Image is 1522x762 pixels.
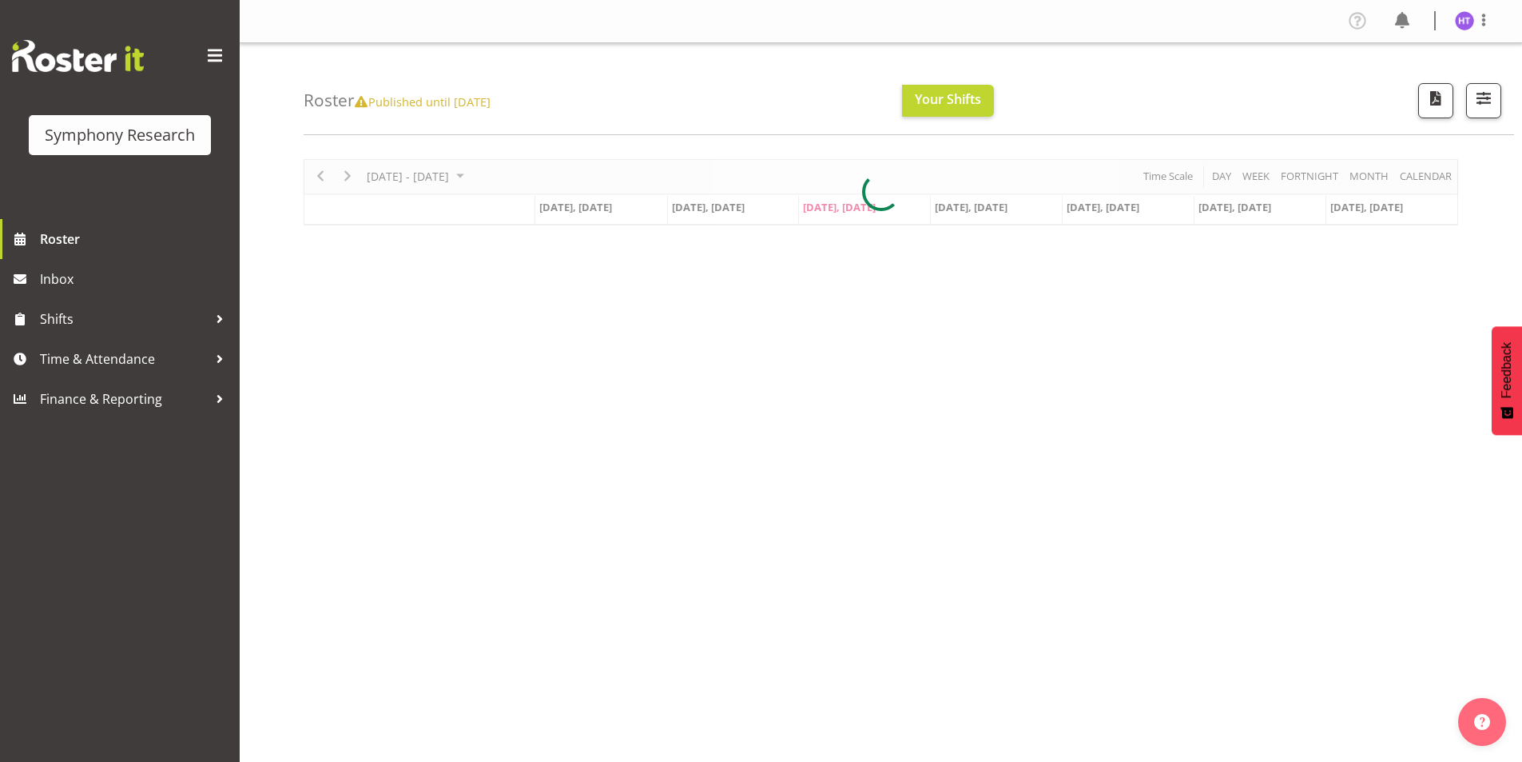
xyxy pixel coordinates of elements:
[12,40,144,72] img: Rosterit website logo
[40,307,208,331] span: Shifts
[1474,714,1490,730] img: help-xxl-2.png
[1492,326,1522,435] button: Feedback - Show survey
[1418,83,1453,118] button: Download a PDF of the roster according to the set date range.
[915,90,981,108] span: Your Shifts
[40,347,208,371] span: Time & Attendance
[40,227,232,251] span: Roster
[40,267,232,291] span: Inbox
[1466,83,1501,118] button: Filter Shifts
[45,123,195,147] div: Symphony Research
[1500,342,1514,398] span: Feedback
[902,85,994,117] button: Your Shifts
[355,94,490,110] span: Published until [DATE]
[40,387,208,411] span: Finance & Reporting
[304,91,490,110] h4: Roster
[1455,11,1474,30] img: hal-thomas1264.jpg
